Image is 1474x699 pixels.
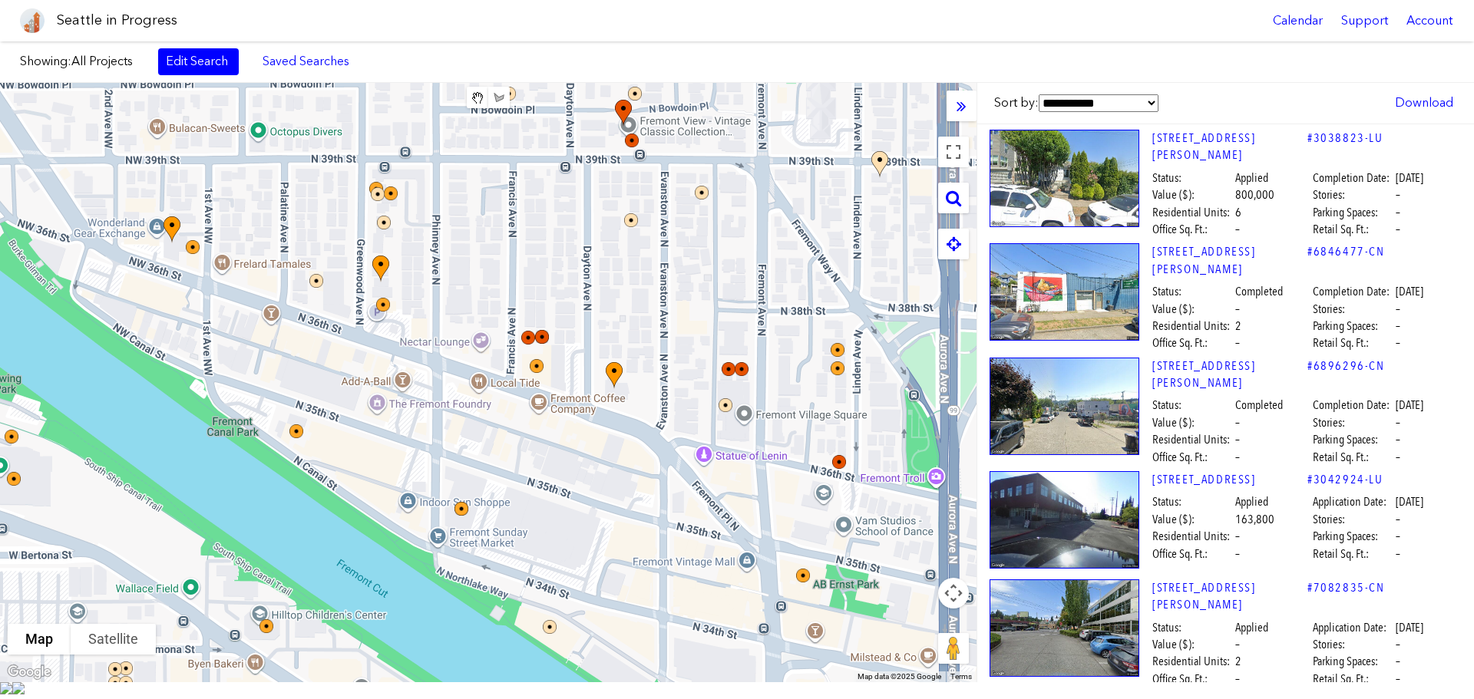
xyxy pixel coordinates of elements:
img: favicon-96x96.png [20,8,45,33]
span: Applied [1235,170,1268,186]
img: 437_N_34TH_ST_SEATTLE.jpg [990,471,1139,569]
a: [STREET_ADDRESS][PERSON_NAME] [1152,358,1307,392]
button: Toggle fullscreen view [938,137,969,167]
span: – [1235,431,1240,448]
span: Residential Units: [1152,431,1233,448]
span: – [1396,221,1400,238]
span: Status: [1152,619,1233,636]
a: #3042924-LU [1307,471,1383,488]
span: Status: [1152,170,1233,186]
span: Office Sq. Ft.: [1152,671,1233,687]
span: [DATE] [1396,170,1423,186]
a: [STREET_ADDRESS][PERSON_NAME] [1152,130,1307,164]
select: Sort by: [1039,94,1158,112]
span: Parking Spaces: [1313,431,1393,448]
span: Value ($): [1152,301,1233,318]
a: [STREET_ADDRESS][PERSON_NAME] [1152,243,1307,278]
span: Residential Units: [1152,204,1233,221]
span: Stories: [1313,186,1393,203]
a: [STREET_ADDRESS] [1152,471,1307,488]
span: Value ($): [1152,636,1233,653]
span: Completion Date: [1313,170,1393,186]
a: #6896296-CN [1307,358,1385,374]
span: – [1396,653,1400,670]
span: Status: [1152,283,1233,300]
span: Value ($): [1152,511,1233,528]
span: Stories: [1313,414,1393,431]
span: Office Sq. Ft.: [1152,335,1233,351]
img: 3616_FRANCIS_AVE_N_SEATTLE.jpg [990,358,1139,455]
span: Retail Sq. Ft.: [1313,546,1393,562]
span: 800,000 [1235,186,1274,203]
span: Application Date: [1313,493,1393,510]
span: Residential Units: [1152,318,1233,335]
a: #7082835-CN [1307,579,1385,596]
span: [DATE] [1396,283,1423,300]
span: Parking Spaces: [1313,204,1393,221]
span: – [1396,449,1400,466]
img: 21_A_W_CREMONA_ST_SEATTLE.jpg [990,579,1139,677]
a: Download [1387,90,1461,116]
span: – [1396,301,1400,318]
span: All Projects [71,54,133,68]
label: Sort by: [994,94,1158,112]
span: – [1235,671,1240,687]
span: Applied [1235,619,1268,636]
span: – [1396,335,1400,351]
a: #3038823-LU [1307,130,1383,147]
a: Open this area in Google Maps (opens a new window) [4,662,55,682]
label: Showing: [20,53,143,70]
span: Stories: [1313,301,1393,318]
span: Value ($): [1152,414,1233,431]
img: 3606_FRANCIS_AVE_N_SEATTLE.jpg [990,243,1139,341]
span: Retail Sq. Ft.: [1313,335,1393,351]
span: [DATE] [1396,493,1423,510]
a: Edit Search [158,48,239,74]
span: – [1396,414,1400,431]
span: Status: [1152,493,1233,510]
button: Show street map [8,624,71,654]
span: – [1235,414,1240,431]
h1: Seattle in Progress [57,11,177,30]
span: 2 [1235,318,1241,335]
span: – [1396,528,1400,545]
span: Stories: [1313,511,1393,528]
span: Office Sq. Ft.: [1152,449,1233,466]
span: 2 [1235,653,1241,670]
span: – [1396,186,1400,203]
span: Residential Units: [1152,528,1233,545]
span: Completed [1235,283,1283,300]
span: Status: [1152,397,1233,414]
span: Parking Spaces: [1313,653,1393,670]
a: Saved Searches [254,48,358,74]
span: Office Sq. Ft.: [1152,221,1233,238]
span: Completed [1235,397,1283,414]
span: – [1235,449,1240,466]
span: 163,800 [1235,511,1274,528]
span: Residential Units: [1152,653,1233,670]
span: Office Sq. Ft.: [1152,546,1233,562]
span: – [1235,528,1240,545]
span: – [1396,636,1400,653]
span: Completion Date: [1313,283,1393,300]
span: – [1235,335,1240,351]
span: Parking Spaces: [1313,528,1393,545]
img: Google [4,662,55,682]
span: [DATE] [1396,397,1423,414]
a: Terms [950,672,972,681]
span: Application Date: [1313,619,1393,636]
span: Completion Date: [1313,397,1393,414]
span: Retail Sq. Ft.: [1313,671,1393,687]
span: Retail Sq. Ft.: [1313,449,1393,466]
img: 3612_FRANCIS_AVE_N_SEATTLE.jpg [990,130,1139,227]
a: #6846477-CN [1307,243,1385,260]
span: – [1396,431,1400,448]
span: [DATE] [1396,619,1423,636]
span: – [1235,221,1240,238]
span: – [1396,671,1400,687]
button: Map camera controls [938,578,969,608]
span: Map data ©2025 Google [858,672,941,681]
span: Parking Spaces: [1313,318,1393,335]
button: Drag Pegman onto the map to open Street View [938,633,969,664]
span: 6 [1235,204,1241,221]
